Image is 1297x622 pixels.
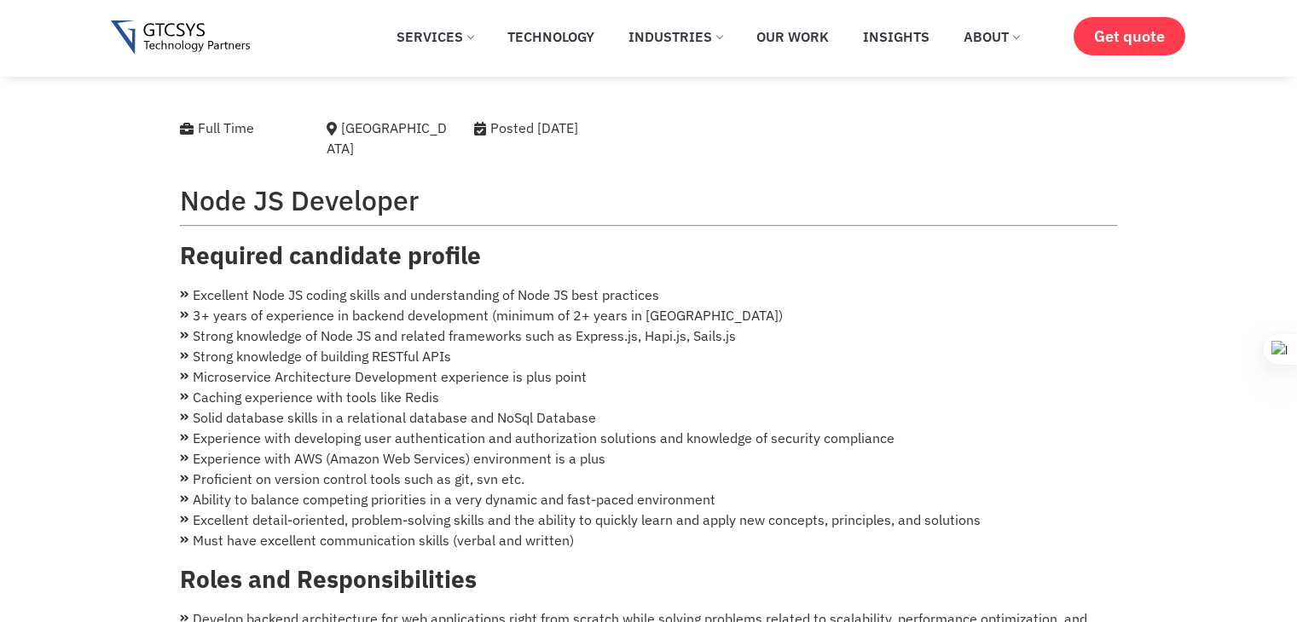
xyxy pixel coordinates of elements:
[180,530,1118,550] li: Must have excellent communication skills (verbal and written)
[474,118,669,138] div: Posted [DATE]
[111,20,250,55] img: Gtcsys logo
[384,18,486,55] a: Services
[951,18,1032,55] a: About
[180,387,1118,407] li: Caching experience with tools like Redis
[1074,17,1185,55] a: Get quote
[1094,27,1165,45] span: Get quote
[850,18,942,55] a: Insights
[180,239,481,271] strong: Required candidate profile
[180,428,1118,448] li: Experience with developing user authentication and authorization solutions and knowledge of secur...
[495,18,607,55] a: Technology
[180,510,1118,530] li: Excellent detail-oriented, problem-solving skills and the ability to quickly learn and apply new ...
[180,563,477,595] strong: Roles and Responsibilities
[180,489,1118,510] li: Ability to balance competing priorities in a very dynamic and fast-paced environment
[180,184,1118,216] h2: Node JS Developer
[180,325,1118,346] li: Strong knowledge of Node JS and related frameworks such as Express.js, Hapi.js, Sails.js
[180,118,302,138] div: Full Time
[180,366,1118,387] li: Microservice Architecture Development experience is plus point
[180,407,1118,428] li: Solid database skills in a relational database and NoSql Database
[616,18,735,55] a: Industries
[180,285,1118,305] li: Excellent Node JS coding skills and understanding of Node JS best practices
[744,18,842,55] a: Our Work
[180,469,1118,489] li: Proficient on version control tools such as git, svn etc.
[327,118,449,158] div: [GEOGRAPHIC_DATA]
[180,305,1118,325] li: 3+ years of experience in backend development (minimum of 2+ years in [GEOGRAPHIC_DATA])
[180,346,1118,366] li: Strong knowledge of building RESTful APIs
[180,448,1118,469] li: Experience with AWS (Amazon Web Services) environment is a plus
